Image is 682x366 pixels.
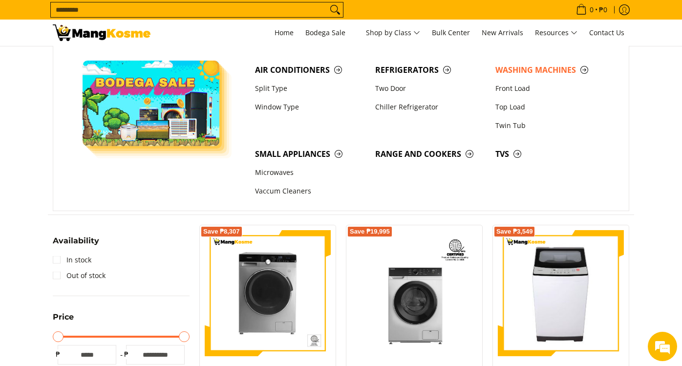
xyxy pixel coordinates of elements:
button: Search [327,2,343,17]
img: Washing Machines l Mang Kosme: Home Appliances Warehouse Sale Partner [53,24,150,41]
span: Save ₱19,995 [350,229,390,235]
span: Air Conditioners [255,64,365,76]
a: Washing Machines [490,61,611,79]
a: Bulk Center [427,20,475,46]
a: Contact Us [584,20,629,46]
img: Condura 10 KG Front Load Combo Inverter Washing Machine (Premium) [205,230,331,356]
a: Two Door [370,79,490,98]
a: Out of stock [53,268,106,283]
span: Refrigerators [375,64,486,76]
span: Contact Us [589,28,624,37]
nav: Main Menu [160,20,629,46]
img: Toshiba 10.5 KG Front Load Inverter Washing Machine (Class A) [351,230,477,356]
a: Vaccum Cleaners [250,182,370,201]
span: Bodega Sale [305,27,354,39]
a: New Arrivals [477,20,528,46]
span: • [573,4,610,15]
a: Refrigerators [370,61,490,79]
span: 0 [588,6,595,13]
a: Home [270,20,298,46]
span: Home [275,28,294,37]
span: ₱ [121,349,131,359]
a: Twin Tub [490,116,611,135]
span: Shop by Class [366,27,420,39]
span: ₱0 [597,6,609,13]
span: TVs [495,148,606,160]
span: Availability [53,237,99,245]
span: ₱ [53,349,63,359]
a: Chiller Refrigerator [370,98,490,116]
span: Small Appliances [255,148,365,160]
img: condura-7.5kg-topload-non-inverter-washing-machine-class-c-full-view-mang-kosme [502,230,620,356]
a: Air Conditioners [250,61,370,79]
img: Bodega Sale [83,61,219,146]
span: Save ₱8,307 [203,229,240,235]
a: Split Type [250,79,370,98]
a: Small Appliances [250,145,370,163]
a: Top Load [490,98,611,116]
span: New Arrivals [482,28,523,37]
a: Range and Cookers [370,145,490,163]
summary: Open [53,237,99,252]
a: Window Type [250,98,370,116]
a: Bodega Sale [300,20,359,46]
span: Range and Cookers [375,148,486,160]
a: TVs [490,145,611,163]
span: Save ₱3,549 [496,229,533,235]
a: Resources [530,20,582,46]
a: In stock [53,252,91,268]
span: Resources [535,27,577,39]
a: Shop by Class [361,20,425,46]
summary: Open [53,313,74,328]
span: Bulk Center [432,28,470,37]
a: Microwaves [250,164,370,182]
a: Front Load [490,79,611,98]
span: Washing Machines [495,64,606,76]
span: Price [53,313,74,321]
